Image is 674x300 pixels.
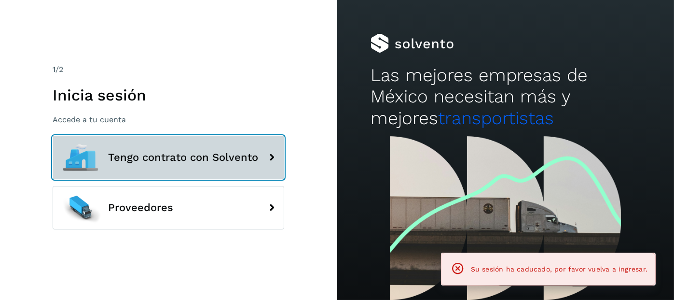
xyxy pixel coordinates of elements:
div: /2 [53,64,284,75]
span: Su sesión ha caducado, por favor vuelva a ingresar. [471,265,647,273]
h1: Inicia sesión [53,86,284,104]
button: Proveedores [53,186,284,229]
span: Proveedores [108,202,173,214]
h2: Las mejores empresas de México necesitan más y mejores [371,65,640,129]
p: Accede a tu cuenta [53,115,284,124]
span: transportistas [438,108,554,129]
span: 1 [53,65,55,74]
button: Tengo contrato con Solvento [53,136,284,179]
span: Tengo contrato con Solvento [108,152,258,163]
